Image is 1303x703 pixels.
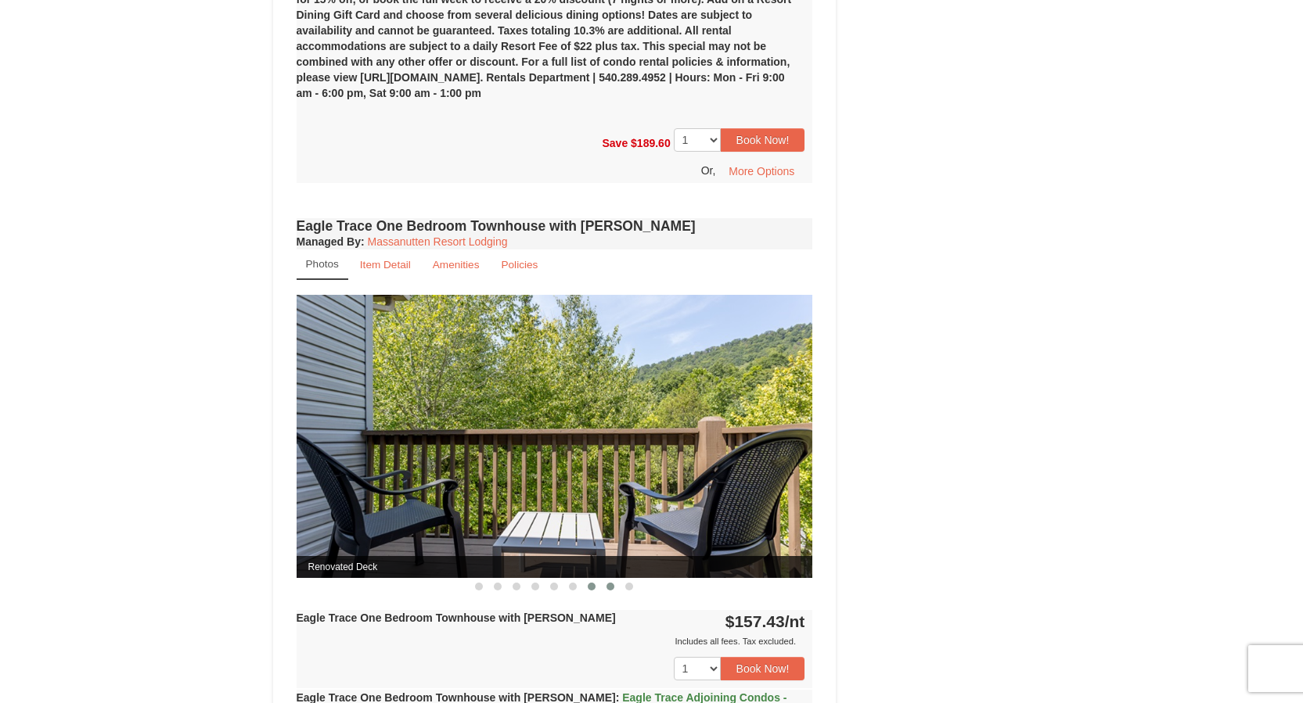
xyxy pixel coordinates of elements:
[631,137,671,149] span: $189.60
[297,249,348,280] a: Photos
[368,235,508,248] a: Massanutten Resort Lodging
[297,556,813,578] span: Renovated Deck
[602,137,628,149] span: Save
[306,258,339,270] small: Photos
[433,259,480,271] small: Amenities
[725,612,805,630] strong: $157.43
[297,235,361,248] span: Managed By
[350,249,421,280] a: Item Detail
[360,259,411,271] small: Item Detail
[721,128,805,152] button: Book Now!
[491,249,548,280] a: Policies
[718,160,804,183] button: More Options
[297,235,365,248] strong: :
[721,657,805,680] button: Book Now!
[297,633,805,649] div: Includes all fees. Tax excluded.
[297,612,616,624] strong: Eagle Trace One Bedroom Townhouse with [PERSON_NAME]
[501,259,538,271] small: Policies
[297,218,813,234] h4: Eagle Trace One Bedroom Townhouse with [PERSON_NAME]
[297,295,813,577] img: Renovated Deck
[785,612,805,630] span: /nt
[701,164,716,177] span: Or,
[423,249,490,280] a: Amenities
